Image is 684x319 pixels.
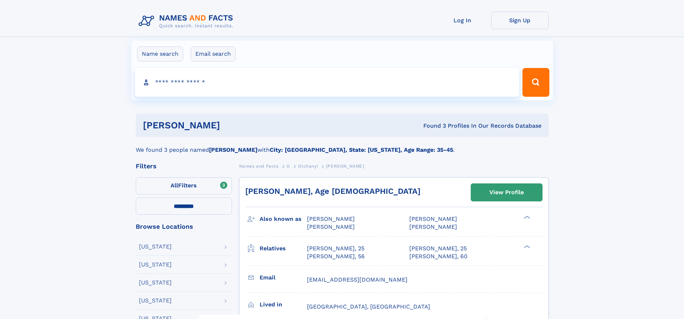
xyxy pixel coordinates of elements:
[143,121,322,130] h1: [PERSON_NAME]
[307,223,355,230] span: [PERSON_NAME]
[491,12,549,29] a: Sign Up
[409,252,467,260] a: [PERSON_NAME], 60
[307,252,365,260] a: [PERSON_NAME], 56
[522,244,531,249] div: ❯
[139,244,172,250] div: [US_STATE]
[136,12,239,31] img: Logo Names and Facts
[191,46,236,61] label: Email search
[136,177,232,195] label: Filters
[270,146,453,153] b: City: [GEOGRAPHIC_DATA], State: [US_STATE], Age Range: 35-45
[409,245,467,252] a: [PERSON_NAME], 25
[522,68,549,97] button: Search Button
[307,215,355,222] span: [PERSON_NAME]
[260,299,307,311] h3: Lived in
[239,161,279,170] a: Names and Facts
[171,182,178,189] span: All
[139,298,172,304] div: [US_STATE]
[307,303,430,310] span: [GEOGRAPHIC_DATA], [GEOGRAPHIC_DATA]
[139,280,172,286] div: [US_STATE]
[298,164,318,169] span: Olchanyi
[489,184,524,201] div: View Profile
[287,161,290,170] a: O
[409,215,457,222] span: [PERSON_NAME]
[136,163,232,169] div: Filters
[434,12,491,29] a: Log In
[260,272,307,284] h3: Email
[135,68,520,97] input: search input
[322,122,541,130] div: Found 3 Profiles In Our Records Database
[209,146,257,153] b: [PERSON_NAME]
[139,262,172,268] div: [US_STATE]
[136,137,549,154] div: We found 3 people named with .
[245,187,420,196] a: [PERSON_NAME], Age [DEMOGRAPHIC_DATA]
[409,223,457,230] span: [PERSON_NAME]
[287,164,290,169] span: O
[298,161,318,170] a: Olchanyi
[522,215,531,220] div: ❯
[260,242,307,255] h3: Relatives
[307,276,408,283] span: [EMAIL_ADDRESS][DOMAIN_NAME]
[307,245,364,252] a: [PERSON_NAME], 25
[326,164,364,169] span: [PERSON_NAME]
[471,184,542,201] a: View Profile
[136,223,232,230] div: Browse Locations
[137,46,183,61] label: Name search
[260,213,307,225] h3: Also known as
